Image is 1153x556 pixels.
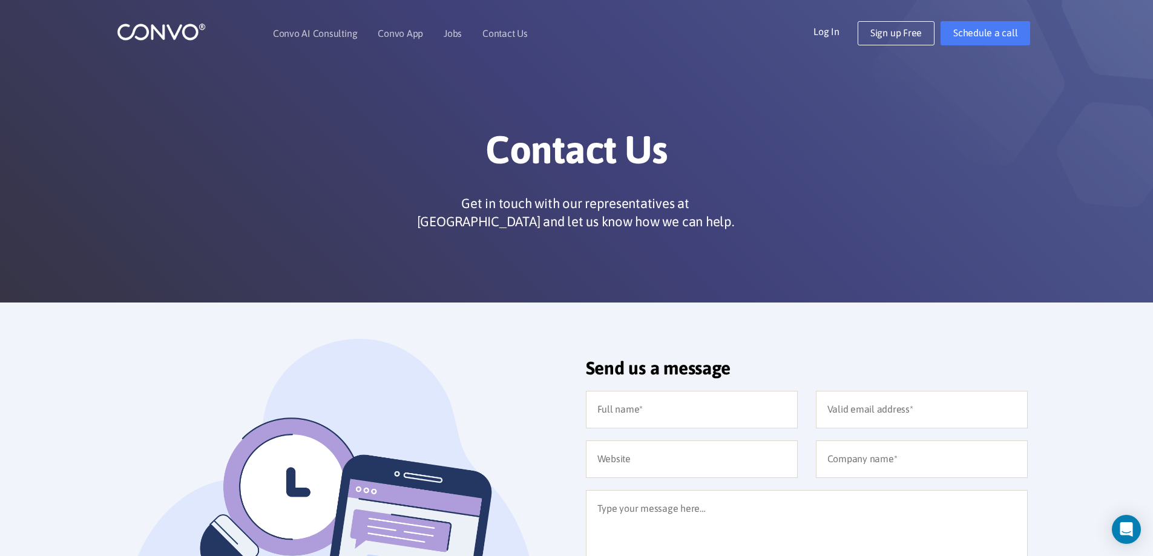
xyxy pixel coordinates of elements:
[941,21,1030,45] a: Schedule a call
[444,28,462,38] a: Jobs
[273,28,357,38] a: Convo AI Consulting
[1112,515,1141,544] div: Open Intercom Messenger
[816,440,1028,478] input: Company name*
[586,391,798,428] input: Full name*
[858,21,935,45] a: Sign up Free
[813,21,858,41] a: Log In
[482,28,528,38] a: Contact Us
[378,28,423,38] a: Convo App
[586,357,1028,388] h2: Send us a message
[241,126,913,182] h1: Contact Us
[117,22,206,41] img: logo_1.png
[816,391,1028,428] input: Valid email address*
[586,440,798,478] input: Website
[412,194,739,231] p: Get in touch with our representatives at [GEOGRAPHIC_DATA] and let us know how we can help.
